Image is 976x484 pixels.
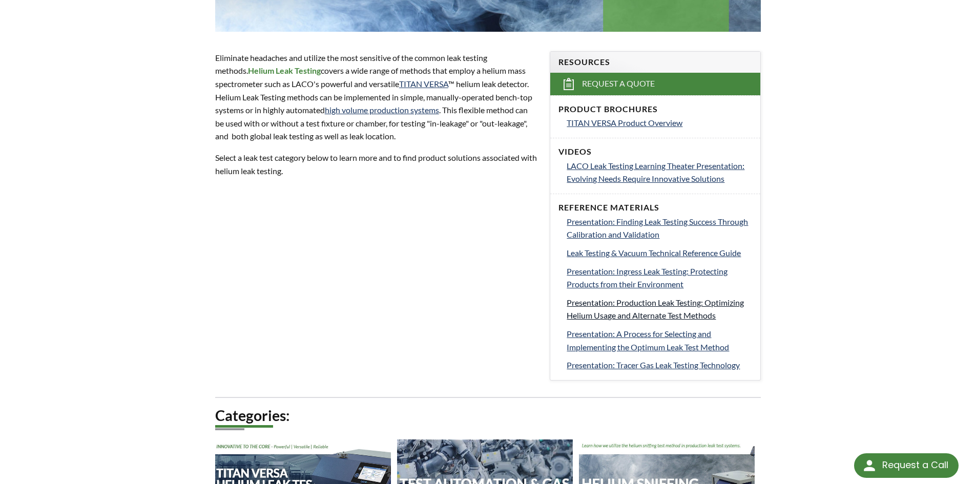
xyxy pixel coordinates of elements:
h4: Videos [558,146,752,157]
a: LACO Leak Testing Learning Theater Presentation: Evolving Needs Require Innovative Solutions [567,159,752,185]
div: Request a Call [882,453,948,477]
span: Presentation: A Process for Selecting and Implementing the Optimum Leak Test Method [567,329,729,352]
img: round button [861,457,878,474]
span: Presentation: Ingress Leak Testing: Protecting Products from their Environment [567,266,728,289]
a: Presentation: A Process for Selecting and Implementing the Optimum Leak Test Method [567,327,752,353]
h2: Categories: [215,406,761,425]
span: TITAN VERSA Product Overview [567,118,682,128]
span: Presentation: Tracer Gas Leak Testing Technology [567,360,740,370]
a: TITAN VERSA Product Overview [567,116,752,130]
span: LACO Leak Testing Learning Theater Presentation: Evolving Needs Require Innovative Solutions [567,161,744,184]
span: Request a Quote [582,78,655,89]
span: Presentation: Production Leak Testing: Optimizing Helium Usage and Alternate Test Methods [567,298,744,321]
p: Select a leak test category below to learn more and to find product solutions associated with hel... [215,151,538,177]
a: Leak Testing & Vacuum Technical Reference Guide [567,246,752,260]
a: Presentation: Production Leak Testing: Optimizing Helium Usage and Alternate Test Methods [567,296,752,322]
a: Presentation: Tracer Gas Leak Testing Technology [567,359,752,372]
p: Eliminate headaches and utilize the most sensitive of the common leak testing methods. covers a w... [215,51,538,143]
div: Request a Call [854,453,959,478]
a: Request a Quote [550,73,760,95]
a: TITAN VERSA [399,79,448,89]
span: Presentation: Finding Leak Testing Success Through Calibration and Validation [567,217,748,240]
a: Presentation: Ingress Leak Testing: Protecting Products from their Environment [567,265,752,291]
h4: Resources [558,57,752,68]
h4: Reference Materials [558,202,752,213]
span: Leak Testing & Vacuum Technical Reference Guide [567,248,741,258]
strong: Helium Leak Testing [248,66,321,75]
h4: Product Brochures [558,104,752,115]
a: high volume production systems [325,105,439,115]
a: Presentation: Finding Leak Testing Success Through Calibration and Validation [567,215,752,241]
